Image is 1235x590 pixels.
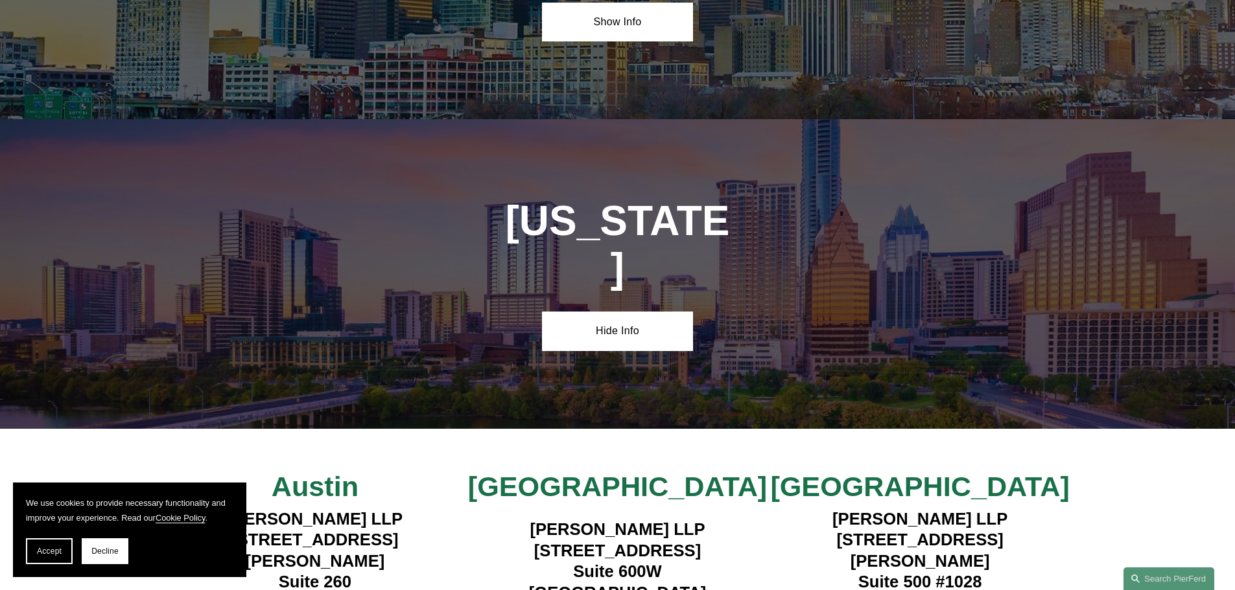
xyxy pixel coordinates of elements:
[82,538,128,564] button: Decline
[91,547,119,556] span: Decline
[1123,567,1214,590] a: Search this site
[770,471,1069,502] span: [GEOGRAPHIC_DATA]
[26,495,233,525] p: We use cookies to provide necessary functionality and improve your experience. Read our .
[272,471,359,502] span: Austin
[542,312,693,350] a: Hide Info
[468,471,767,502] span: [GEOGRAPHIC_DATA]
[504,198,731,292] h1: [US_STATE]
[37,547,62,556] span: Accept
[26,538,73,564] button: Accept
[542,3,693,41] a: Show Info
[156,513,206,523] a: Cookie Policy
[13,482,246,577] section: Cookie banner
